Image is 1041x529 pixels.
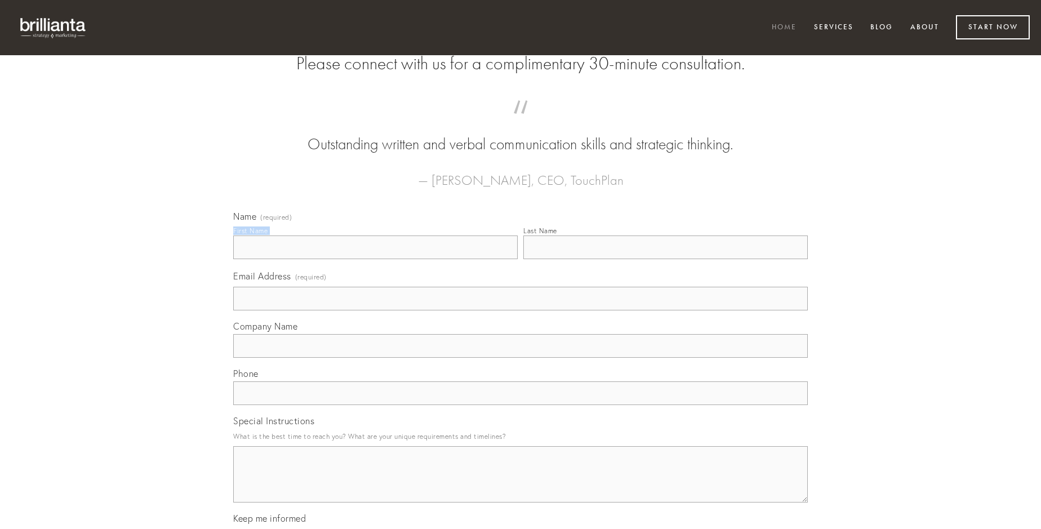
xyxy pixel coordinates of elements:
[233,321,297,332] span: Company Name
[233,53,808,74] h2: Please connect with us for a complimentary 30-minute consultation.
[903,19,946,37] a: About
[863,19,900,37] a: Blog
[233,270,291,282] span: Email Address
[251,112,790,134] span: “
[233,211,256,222] span: Name
[807,19,861,37] a: Services
[260,214,292,221] span: (required)
[233,415,314,426] span: Special Instructions
[233,226,268,235] div: First Name
[233,513,306,524] span: Keep me informed
[11,11,96,44] img: brillianta - research, strategy, marketing
[251,112,790,155] blockquote: Outstanding written and verbal communication skills and strategic thinking.
[251,155,790,192] figcaption: — [PERSON_NAME], CEO, TouchPlan
[956,15,1030,39] a: Start Now
[233,429,808,444] p: What is the best time to reach you? What are your unique requirements and timelines?
[764,19,804,37] a: Home
[233,368,259,379] span: Phone
[295,269,327,284] span: (required)
[523,226,557,235] div: Last Name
